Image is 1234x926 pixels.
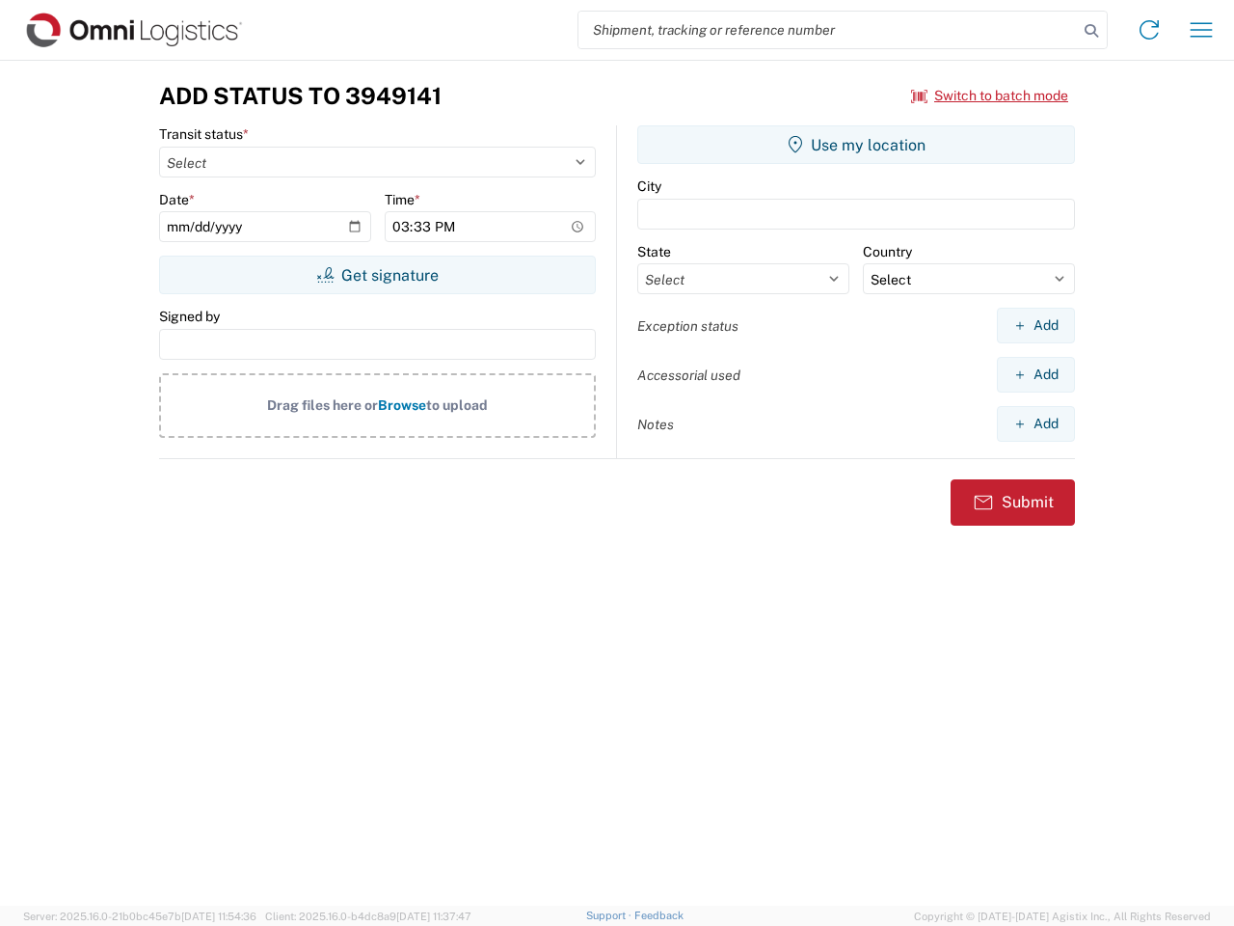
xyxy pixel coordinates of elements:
[863,243,912,260] label: Country
[385,191,420,208] label: Time
[637,243,671,260] label: State
[637,125,1075,164] button: Use my location
[159,125,249,143] label: Transit status
[637,177,661,195] label: City
[265,911,471,922] span: Client: 2025.16.0-b4dc8a9
[23,911,256,922] span: Server: 2025.16.0-21b0bc45e7b
[637,317,738,335] label: Exception status
[159,256,596,294] button: Get signature
[637,367,740,384] label: Accessorial used
[578,12,1078,48] input: Shipment, tracking or reference number
[951,479,1075,526] button: Submit
[159,82,442,110] h3: Add Status to 3949141
[997,357,1075,393] button: Add
[267,397,378,413] span: Drag files here or
[426,397,488,413] span: to upload
[396,911,471,922] span: [DATE] 11:37:47
[911,80,1068,112] button: Switch to batch mode
[914,908,1211,925] span: Copyright © [DATE]-[DATE] Agistix Inc., All Rights Reserved
[159,191,195,208] label: Date
[997,406,1075,442] button: Add
[637,416,674,433] label: Notes
[634,910,684,921] a: Feedback
[378,397,426,413] span: Browse
[159,308,220,325] label: Signed by
[586,910,634,921] a: Support
[997,308,1075,343] button: Add
[181,911,256,922] span: [DATE] 11:54:36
